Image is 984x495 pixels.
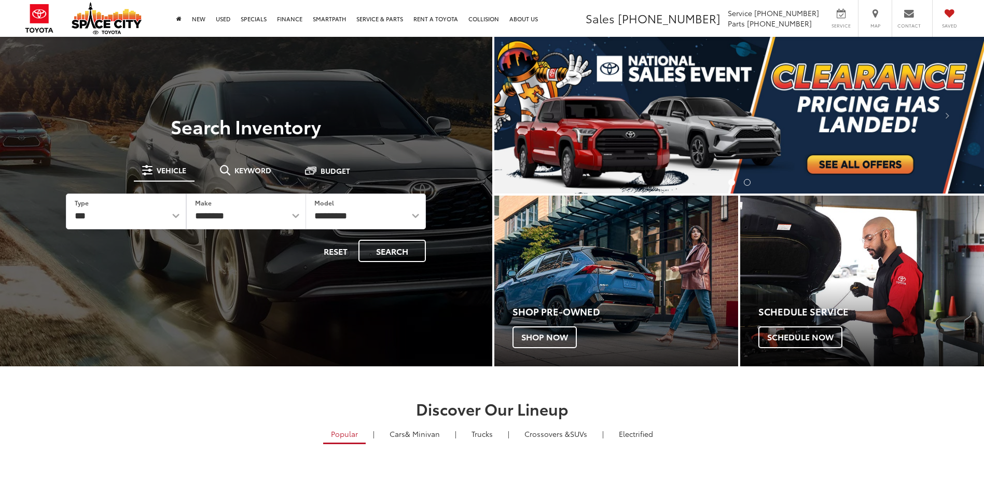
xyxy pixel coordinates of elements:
[382,425,448,443] a: Cars
[512,307,738,317] h4: Shop Pre-Owned
[44,116,449,136] h3: Search Inventory
[728,179,735,186] li: Go to slide number 1.
[586,10,615,26] span: Sales
[758,307,984,317] h4: Schedule Service
[740,196,984,366] div: Toyota
[600,429,606,439] li: |
[323,425,366,444] a: Popular
[864,22,886,29] span: Map
[127,400,858,417] h2: Discover Our Lineup
[740,196,984,366] a: Schedule Service Schedule Now
[747,18,812,29] span: [PHONE_NUMBER]
[611,425,661,443] a: Electrified
[464,425,501,443] a: Trucks
[195,198,212,207] label: Make
[505,429,512,439] li: |
[524,429,570,439] span: Crossovers &
[358,240,426,262] button: Search
[72,2,142,34] img: Space City Toyota
[754,8,819,18] span: [PHONE_NUMBER]
[157,167,186,174] span: Vehicle
[321,167,350,174] span: Budget
[744,179,751,186] li: Go to slide number 2.
[728,18,745,29] span: Parts
[829,22,853,29] span: Service
[512,326,577,348] span: Shop Now
[314,198,334,207] label: Model
[315,240,356,262] button: Reset
[370,429,377,439] li: |
[938,22,961,29] span: Saved
[494,196,738,366] a: Shop Pre-Owned Shop Now
[897,22,921,29] span: Contact
[494,196,738,366] div: Toyota
[728,8,752,18] span: Service
[75,198,89,207] label: Type
[494,58,568,173] button: Click to view previous picture.
[910,58,984,173] button: Click to view next picture.
[517,425,595,443] a: SUVs
[618,10,720,26] span: [PHONE_NUMBER]
[758,326,842,348] span: Schedule Now
[405,429,440,439] span: & Minivan
[234,167,271,174] span: Keyword
[452,429,459,439] li: |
